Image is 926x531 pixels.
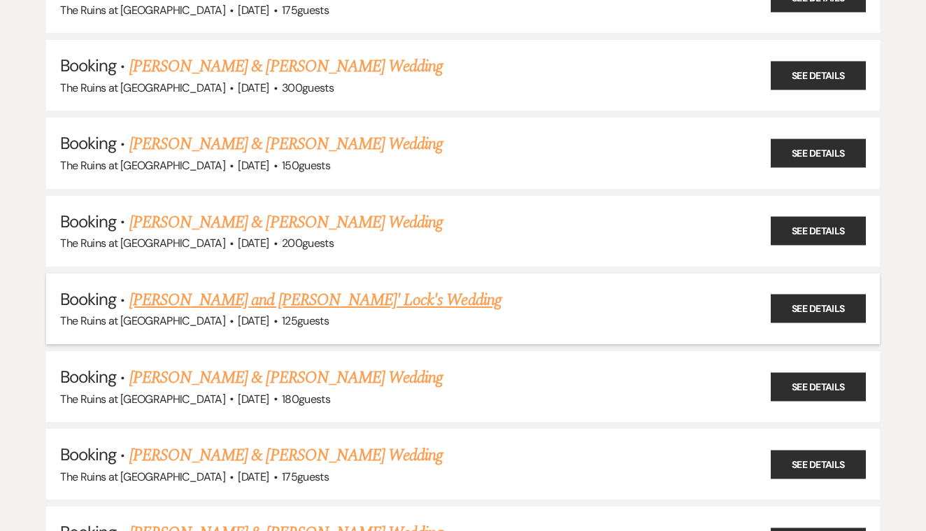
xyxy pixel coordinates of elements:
[129,288,501,313] a: [PERSON_NAME] and [PERSON_NAME]' Lock's Wedding
[60,236,225,250] span: The Ruins at [GEOGRAPHIC_DATA]
[282,158,330,173] span: 150 guests
[129,210,443,235] a: [PERSON_NAME] & [PERSON_NAME] Wedding
[238,236,269,250] span: [DATE]
[238,469,269,484] span: [DATE]
[238,158,269,173] span: [DATE]
[282,469,329,484] span: 175 guests
[771,61,866,90] a: See Details
[238,80,269,95] span: [DATE]
[60,444,116,465] span: Booking
[282,3,329,17] span: 175 guests
[282,80,334,95] span: 300 guests
[771,217,866,246] a: See Details
[238,313,269,328] span: [DATE]
[60,211,116,232] span: Booking
[282,236,334,250] span: 200 guests
[60,469,225,484] span: The Ruins at [GEOGRAPHIC_DATA]
[60,80,225,95] span: The Ruins at [GEOGRAPHIC_DATA]
[129,132,443,157] a: [PERSON_NAME] & [PERSON_NAME] Wedding
[771,139,866,167] a: See Details
[60,132,116,154] span: Booking
[60,288,116,310] span: Booking
[60,158,225,173] span: The Ruins at [GEOGRAPHIC_DATA]
[771,295,866,323] a: See Details
[238,392,269,406] span: [DATE]
[60,366,116,388] span: Booking
[282,392,330,406] span: 180 guests
[60,313,225,328] span: The Ruins at [GEOGRAPHIC_DATA]
[129,365,443,390] a: [PERSON_NAME] & [PERSON_NAME] Wedding
[60,392,225,406] span: The Ruins at [GEOGRAPHIC_DATA]
[238,3,269,17] span: [DATE]
[771,372,866,401] a: See Details
[129,54,443,79] a: [PERSON_NAME] & [PERSON_NAME] Wedding
[129,443,443,468] a: [PERSON_NAME] & [PERSON_NAME] Wedding
[60,3,225,17] span: The Ruins at [GEOGRAPHIC_DATA]
[60,55,116,76] span: Booking
[771,450,866,479] a: See Details
[282,313,329,328] span: 125 guests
